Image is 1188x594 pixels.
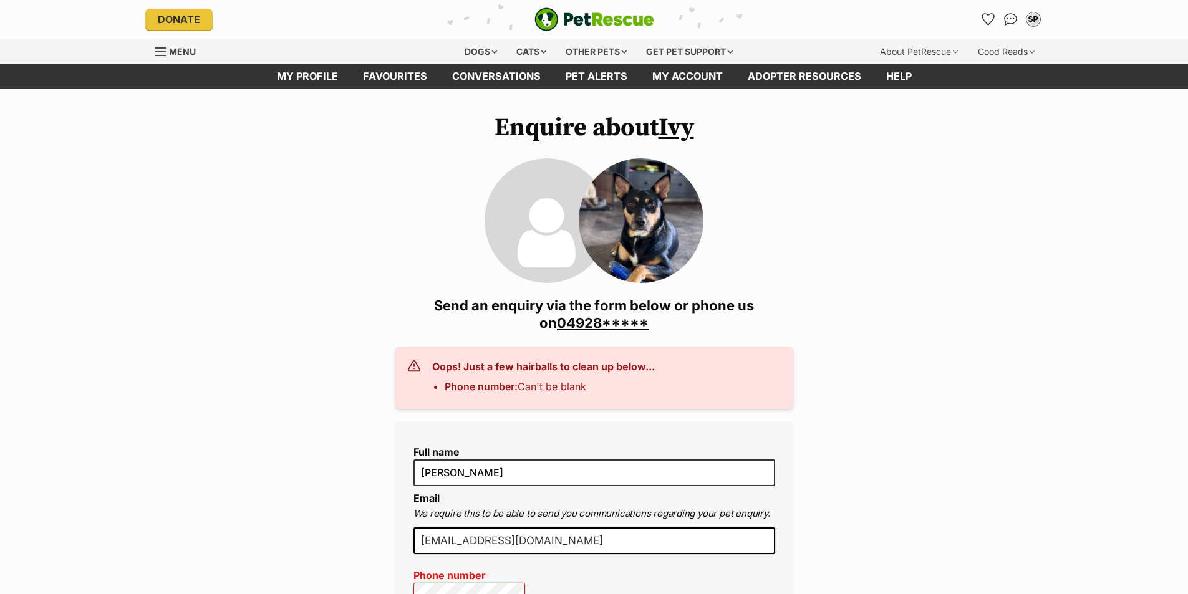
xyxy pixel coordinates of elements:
[659,112,694,143] a: Ivy
[413,446,775,457] label: Full name
[395,297,794,332] h3: Send an enquiry via the form below or phone us on
[413,492,440,504] label: Email
[557,39,635,64] div: Other pets
[445,380,518,393] strong: Phone number:
[640,64,735,89] a: My account
[440,64,553,89] a: conversations
[735,64,874,89] a: Adopter resources
[579,158,703,283] img: Ivy
[534,7,654,31] img: logo-e224e6f780fb5917bec1dbf3a21bbac754714ae5b6737aabdf751b685950b380.svg
[413,507,775,521] p: We require this to be able to send you communications regarding your pet enquiry.
[432,359,655,374] h3: Oops! Just a few hairballs to clean up below...
[445,379,655,394] li: Can't be blank
[969,39,1043,64] div: Good Reads
[871,39,967,64] div: About PetRescue
[534,7,654,31] a: PetRescue
[169,46,196,57] span: Menu
[1027,13,1040,26] div: SP
[1001,9,1021,29] a: Conversations
[978,9,998,29] a: Favourites
[1004,13,1017,26] img: chat-41dd97257d64d25036548639549fe6c8038ab92f7586957e7f3b1b290dea8141.svg
[264,64,350,89] a: My profile
[155,39,205,62] a: Menu
[350,64,440,89] a: Favourites
[413,459,775,486] input: E.g. Jimmy Chew
[456,39,506,64] div: Dogs
[395,113,794,142] h1: Enquire about
[413,570,526,581] label: Phone number
[1023,9,1043,29] button: My account
[145,9,213,30] a: Donate
[874,64,924,89] a: Help
[978,9,1043,29] ul: Account quick links
[508,39,555,64] div: Cats
[637,39,741,64] div: Get pet support
[553,64,640,89] a: Pet alerts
